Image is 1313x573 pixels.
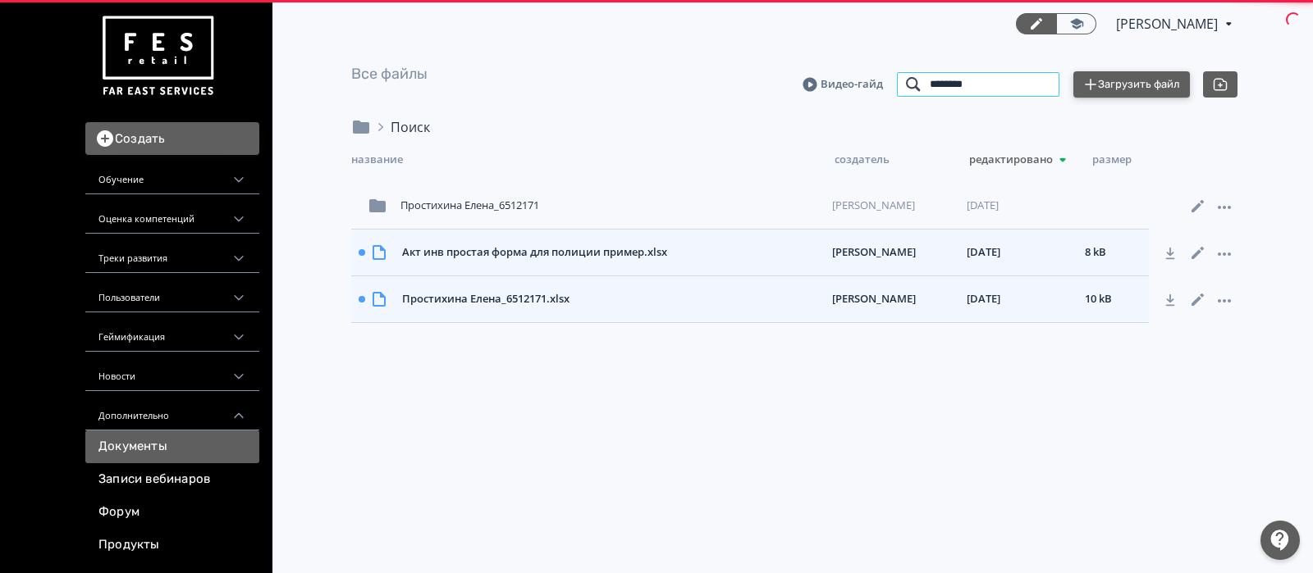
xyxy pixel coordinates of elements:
a: Записи вебинаров [85,463,259,496]
div: Название [351,150,835,170]
div: Поиск [391,117,430,137]
div: 10 kB [1078,284,1149,314]
div: Создатель [835,150,969,170]
div: Акт инв простая форма для полиции пример.xlsx [396,238,826,267]
div: Обучение [85,155,259,194]
span: [DATE] [967,198,999,214]
a: Все файлы [351,65,428,83]
a: Продукты [85,529,259,562]
div: Простихина Елена_6512171.xlsx[PERSON_NAME][DATE]10 kB [351,276,1149,323]
div: Геймификация [85,312,259,352]
img: https://files.teachbase.ru/system/account/57463/logo/medium-936fc5084dd2c598f50a98b9cbe0469a.png [98,10,217,102]
a: Документы [85,430,259,463]
div: Поиск [371,117,430,137]
div: [PERSON_NAME] [826,238,960,267]
div: Простихина Елена_6512171 [394,191,826,221]
div: Оценка компетенций [85,194,259,234]
div: Дополнительно [85,391,259,430]
button: Загрузить файл [1073,71,1190,98]
span: [DATE] [967,244,1000,261]
div: Треки развития [85,234,259,273]
div: 8 kB [1078,238,1149,267]
a: Видео-гайд [803,76,883,93]
span: Таисия Шепель [1116,14,1220,34]
div: Редактировано [969,150,1092,170]
div: Простихина Елена_6512171[PERSON_NAME][DATE] [351,183,1149,230]
div: Размер [1092,150,1158,170]
div: Пользователи [85,273,259,312]
div: Простихина Елена_6512171.xlsx [396,284,826,314]
a: Форум [85,496,259,529]
div: Акт инв простая форма для полиции пример.xlsx[PERSON_NAME][DATE]8 kB [351,230,1149,276]
span: [DATE] [967,291,1000,307]
a: Переключиться в режим ученика [1056,13,1096,34]
div: Новости [85,352,259,391]
div: [PERSON_NAME] [826,284,960,314]
button: Создать [85,122,259,155]
div: [PERSON_NAME] [826,191,960,221]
